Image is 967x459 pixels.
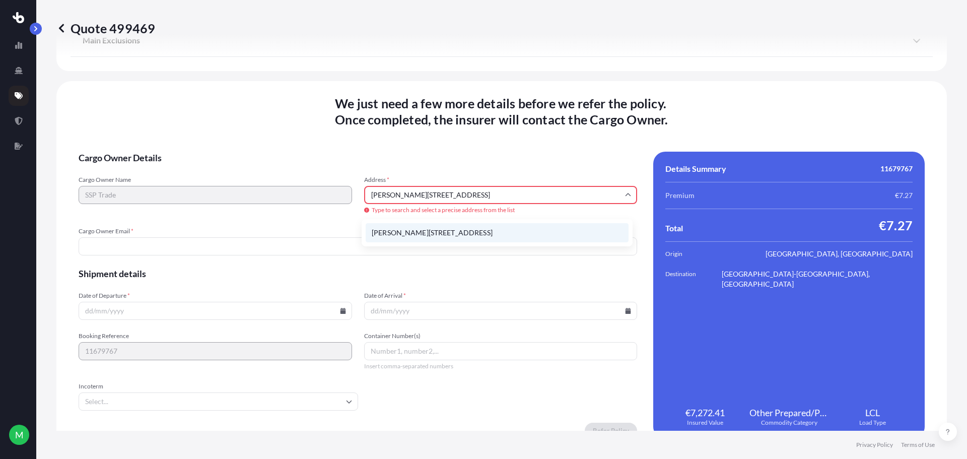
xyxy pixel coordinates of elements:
[665,249,722,259] span: Origin
[665,223,683,233] span: Total
[879,217,913,233] span: €7.27
[761,419,817,427] span: Commodity Category
[79,302,352,320] input: dd/mm/yyyy
[766,249,913,259] span: [GEOGRAPHIC_DATA], [GEOGRAPHIC_DATA]
[687,419,723,427] span: Insured Value
[665,269,722,289] span: Destination
[79,268,637,280] span: Shipment details
[585,423,637,439] button: Refer Policy
[364,176,638,184] span: Address
[749,407,829,419] span: Other Prepared/Preserved Food Products: Sauces, Soups and similar
[364,206,638,214] span: Type to search and select a precise address from the list
[364,332,638,340] span: Container Number(s)
[364,302,638,320] input: dd/mm/yyyy
[665,164,726,174] span: Details Summary
[856,441,893,449] a: Privacy Policy
[79,292,352,300] span: Date of Departure
[79,382,358,390] span: Incoterm
[364,342,638,360] input: Number1, number2,...
[335,95,668,127] span: We just need a few more details before we refer the policy . Once completed, the insurer will con...
[15,430,24,440] span: M
[364,362,638,370] span: Insert comma-separated numbers
[79,342,352,360] input: Your internal reference
[79,392,358,411] input: Select...
[901,441,935,449] a: Terms of Use
[56,20,155,36] p: Quote 499469
[685,407,725,419] span: €7,272.41
[593,426,629,436] p: Refer Policy
[865,407,880,419] span: LCL
[665,190,695,201] span: Premium
[859,419,886,427] span: Load Type
[79,176,352,184] span: Cargo Owner Name
[79,332,352,340] span: Booking Reference
[364,292,638,300] span: Date of Arrival
[722,269,913,289] span: [GEOGRAPHIC_DATA]-[GEOGRAPHIC_DATA], [GEOGRAPHIC_DATA]
[366,223,629,242] li: [PERSON_NAME][STREET_ADDRESS]
[79,227,637,235] span: Cargo Owner Email
[364,186,638,204] input: Cargo owner address
[880,164,913,174] span: 11679767
[895,190,913,201] span: €7.27
[79,152,637,164] span: Cargo Owner Details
